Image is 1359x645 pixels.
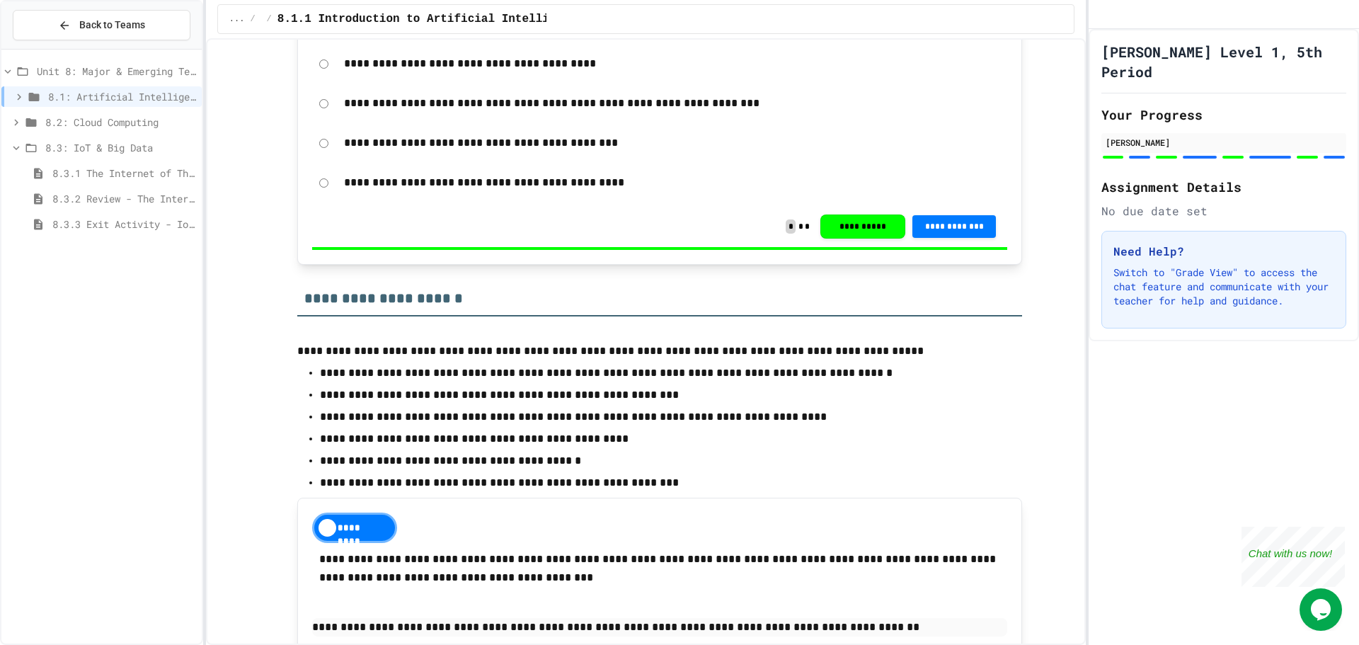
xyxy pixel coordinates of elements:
h2: Your Progress [1101,105,1346,125]
span: ... [229,13,245,25]
div: No due date set [1101,202,1346,219]
span: 8.3.3 Exit Activity - IoT Data Detective Challenge [52,217,196,232]
h2: Assignment Details [1101,177,1346,197]
span: Back to Teams [79,18,145,33]
iframe: chat widget [1300,588,1345,631]
span: 8.2: Cloud Computing [45,115,196,130]
h3: Need Help? [1113,243,1334,260]
span: Unit 8: Major & Emerging Technologies [37,64,196,79]
h1: [PERSON_NAME] Level 1, 5th Period [1101,42,1346,81]
span: / [250,13,255,25]
div: [PERSON_NAME] [1106,136,1342,149]
span: / [267,13,272,25]
span: 8.1.1 Introduction to Artificial Intelligence [277,11,583,28]
p: Switch to "Grade View" to access the chat feature and communicate with your teacher for help and ... [1113,266,1334,308]
span: 8.1: Artificial Intelligence Basics [48,89,196,104]
span: 8.3.1 The Internet of Things and Big Data: Our Connected Digital World [52,166,196,181]
button: Back to Teams [13,10,190,40]
span: 8.3: IoT & Big Data [45,140,196,155]
iframe: chat widget [1242,527,1345,587]
span: 8.3.2 Review - The Internet of Things and Big Data [52,191,196,206]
